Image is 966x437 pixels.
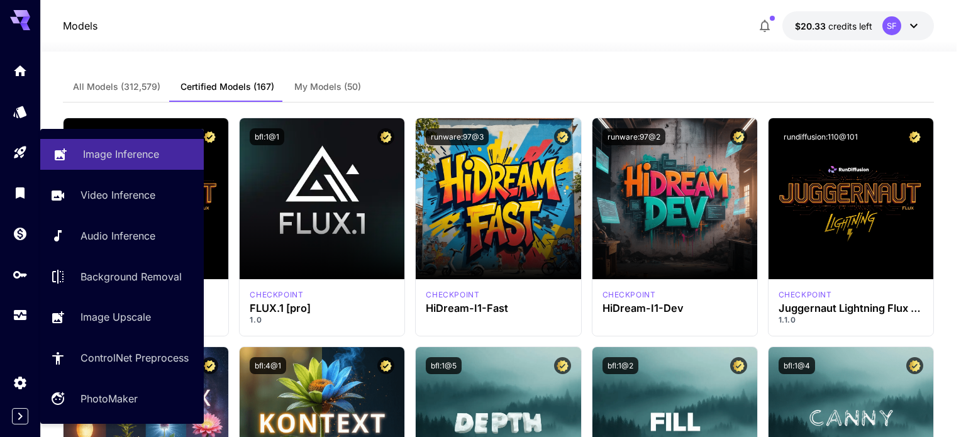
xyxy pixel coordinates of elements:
div: Wallet [13,226,28,241]
p: checkpoint [426,289,479,301]
button: bfl:1@4 [779,357,815,374]
p: ControlNet Preprocess [80,350,189,365]
button: Certified Model – Vetted for best performance and includes a commercial license. [730,357,747,374]
div: fluxpro [250,289,303,301]
button: Expand sidebar [12,408,28,424]
p: Image Inference [83,147,159,162]
div: SF [882,16,901,35]
button: Certified Model – Vetted for best performance and includes a commercial license. [377,357,394,374]
p: 1.0 [250,314,394,326]
p: Models [63,18,97,33]
span: credits left [828,21,872,31]
div: Usage [13,304,28,319]
div: Library [13,185,28,201]
a: Image Inference [40,139,204,170]
button: Certified Model – Vetted for best performance and includes a commercial license. [554,128,571,145]
button: Certified Model – Vetted for best performance and includes a commercial license. [906,357,923,374]
button: Certified Model – Vetted for best performance and includes a commercial license. [201,357,218,374]
div: Settings [13,375,28,390]
p: checkpoint [250,289,303,301]
div: API Keys [13,267,28,282]
a: Audio Inference [40,221,204,252]
a: PhotoMaker [40,384,204,414]
div: Models [13,100,28,116]
button: Certified Model – Vetted for best performance and includes a commercial license. [377,128,394,145]
div: FLUX.1 D [779,289,832,301]
button: Certified Model – Vetted for best performance and includes a commercial license. [730,128,747,145]
button: bfl:1@2 [602,357,638,374]
p: Background Removal [80,269,182,284]
span: My Models (50) [294,81,361,92]
h3: Juggernaut Lightning Flux by RunDiffusion [779,302,923,314]
h3: FLUX.1 [pro] [250,302,394,314]
a: Image Upscale [40,302,204,333]
p: Video Inference [80,187,155,202]
button: runware:97@3 [426,128,489,145]
span: $20.33 [795,21,828,31]
button: Certified Model – Vetted for best performance and includes a commercial license. [906,128,923,145]
button: runware:97@2 [602,128,665,145]
p: 1.1.0 [779,314,923,326]
div: $20.33032 [795,19,872,33]
button: bfl:4@1 [250,357,286,374]
button: Certified Model – Vetted for best performance and includes a commercial license. [554,357,571,374]
button: $20.33032 [782,11,934,40]
button: bfl:1@5 [426,357,462,374]
span: Certified Models (167) [180,81,274,92]
button: Certified Model – Vetted for best performance and includes a commercial license. [201,128,218,145]
a: Video Inference [40,180,204,211]
nav: breadcrumb [63,18,97,33]
h3: HiDream-I1-Fast [426,302,570,314]
button: rundiffusion:110@101 [779,128,863,145]
div: HiDream Dev [602,289,656,301]
button: rundiffusion:130@100 [74,128,161,145]
p: Image Upscale [80,309,151,324]
button: bfl:1@1 [250,128,284,145]
a: Background Removal [40,261,204,292]
span: All Models (312,579) [73,81,160,92]
div: Playground [13,145,28,160]
p: PhotoMaker [80,391,138,406]
div: Home [13,63,28,79]
p: checkpoint [779,289,832,301]
p: checkpoint [602,289,656,301]
a: ControlNet Preprocess [40,343,204,373]
div: HiDream Fast [426,289,479,301]
p: Audio Inference [80,228,155,243]
h3: HiDream-I1-Dev [602,302,747,314]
